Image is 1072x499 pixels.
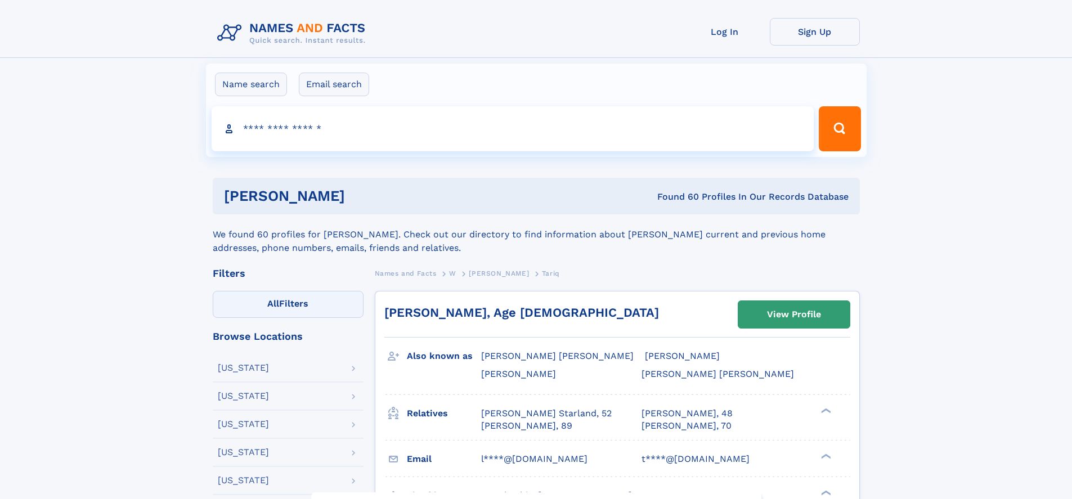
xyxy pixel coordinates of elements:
[407,347,481,366] h3: Also known as
[299,73,369,96] label: Email search
[542,269,560,277] span: Tariq
[213,331,364,341] div: Browse Locations
[481,368,556,379] span: [PERSON_NAME]
[267,298,279,309] span: All
[818,489,832,496] div: ❯
[384,305,659,320] a: [PERSON_NAME], Age [DEMOGRAPHIC_DATA]
[738,301,850,328] a: View Profile
[642,407,733,420] a: [PERSON_NAME], 48
[645,350,720,361] span: [PERSON_NAME]
[218,448,269,457] div: [US_STATE]
[375,266,437,280] a: Names and Facts
[218,476,269,485] div: [US_STATE]
[818,407,832,414] div: ❯
[481,350,634,361] span: [PERSON_NAME] [PERSON_NAME]
[224,189,501,203] h1: [PERSON_NAME]
[819,106,860,151] button: Search Button
[642,420,732,432] a: [PERSON_NAME], 70
[449,269,456,277] span: W
[215,73,287,96] label: Name search
[213,268,364,278] div: Filters
[212,106,814,151] input: search input
[213,214,860,255] div: We found 60 profiles for [PERSON_NAME]. Check out our directory to find information about [PERSON...
[407,449,481,469] h3: Email
[642,368,794,379] span: [PERSON_NAME] [PERSON_NAME]
[680,18,770,46] a: Log In
[469,266,529,280] a: [PERSON_NAME]
[218,363,269,372] div: [US_STATE]
[501,191,849,203] div: Found 60 Profiles In Our Records Database
[218,420,269,429] div: [US_STATE]
[481,420,572,432] a: [PERSON_NAME], 89
[481,407,612,420] a: [PERSON_NAME] Starland, 52
[218,392,269,401] div: [US_STATE]
[767,302,821,327] div: View Profile
[213,291,364,318] label: Filters
[770,18,860,46] a: Sign Up
[469,269,529,277] span: [PERSON_NAME]
[449,266,456,280] a: W
[818,452,832,460] div: ❯
[213,18,375,48] img: Logo Names and Facts
[407,404,481,423] h3: Relatives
